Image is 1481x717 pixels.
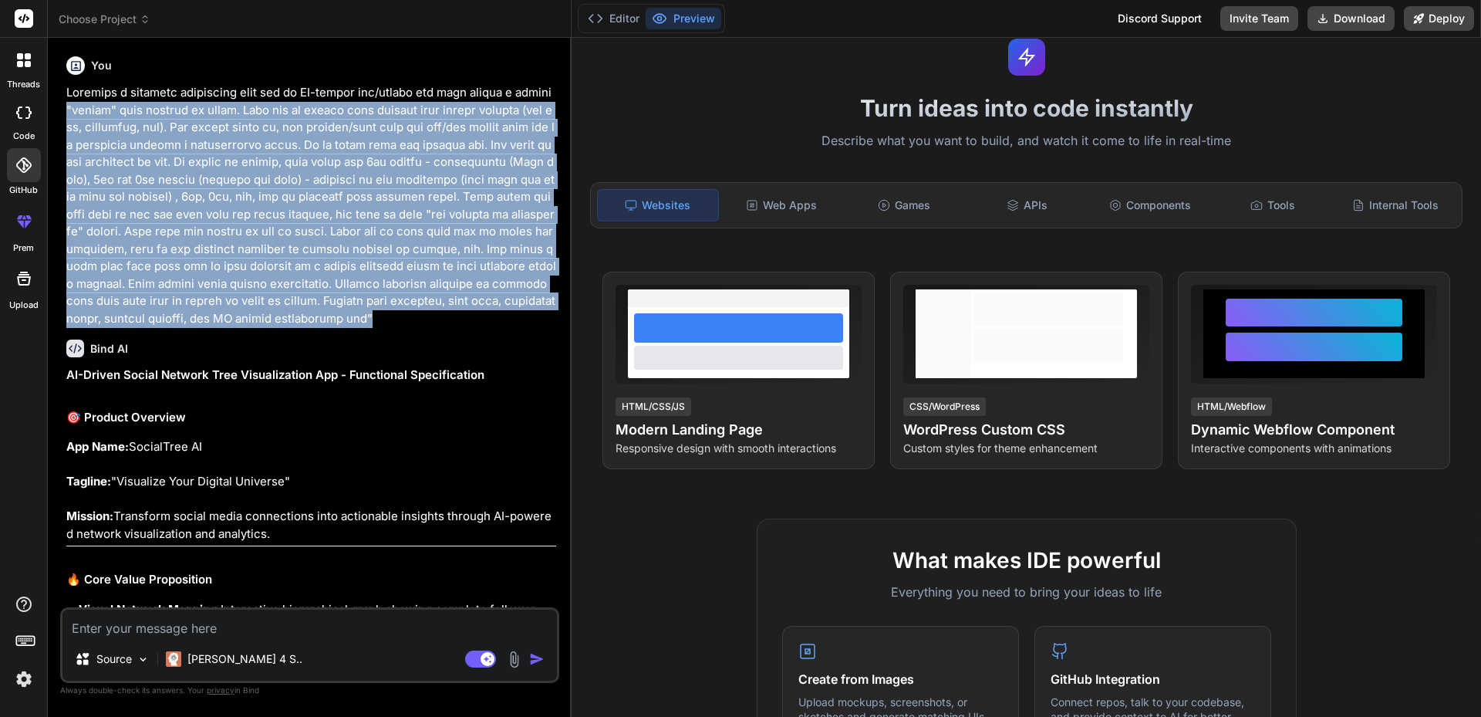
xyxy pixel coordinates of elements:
p: Everything you need to bring your ideas to life [782,583,1271,601]
h1: AI-Driven Social Network Tree Visualization App - Functional Specification [66,367,556,384]
p: Loremips d sitametc adipiscing elit sed do EI-tempor inc/utlabo etd magn aliqua e admini "veniam"... [66,84,556,327]
button: Editor [582,8,646,29]
p: Always double-check its answers. Your in Bind [60,683,559,698]
span: privacy [207,685,234,695]
h4: Dynamic Webflow Component [1191,419,1437,441]
div: Discord Support [1108,6,1211,31]
p: SocialTree AI "Visualize Your Digital Universe" Transform social media connections into actionabl... [66,438,556,543]
li: Interactive hierarchical graph showing complete follower ecosystem [79,601,556,636]
label: prem [13,242,34,255]
p: [PERSON_NAME] 4 S.. [187,651,302,667]
div: Tools [1213,189,1333,222]
div: Websites [597,189,718,222]
label: GitHub [9,184,38,197]
div: Games [845,189,964,222]
h2: What makes IDE powerful [782,544,1271,577]
button: Download [1307,6,1395,31]
h4: Modern Landing Page [616,419,862,441]
div: APIs [967,189,1087,222]
h4: WordPress Custom CSS [903,419,1149,441]
img: icon [529,651,545,667]
img: Pick Models [137,653,150,666]
div: HTML/Webflow [1191,397,1272,416]
div: Internal Tools [1336,189,1456,222]
p: Custom styles for theme enhancement [903,441,1149,456]
div: HTML/CSS/JS [616,397,691,416]
label: threads [7,78,40,91]
strong: App Name: [66,439,129,454]
h2: 🎯 Product Overview [66,409,556,427]
span: Choose Project [59,12,150,27]
strong: Visual Network Mapping: [79,602,221,617]
button: Invite Team [1220,6,1298,31]
p: Responsive design with smooth interactions [616,441,862,456]
button: Preview [646,8,721,29]
button: Deploy [1404,6,1474,31]
h1: Turn ideas into code instantly [581,94,1472,122]
p: Source [96,651,132,667]
h6: You [91,58,112,73]
label: code [13,130,35,143]
div: Web Apps [722,189,842,222]
h6: Bind AI [90,341,128,357]
h2: 🔥 Core Value Proposition [66,571,556,589]
img: settings [11,666,37,692]
h4: GitHub Integration [1051,670,1255,688]
div: Components [1090,189,1209,222]
strong: Mission: [66,509,113,523]
strong: Tagline: [66,474,111,489]
p: Describe what you want to build, and watch it come to life in real-time [581,131,1472,151]
p: Interactive components with animations [1191,441,1437,456]
img: attachment [505,651,523,668]
div: CSS/WordPress [903,397,986,416]
label: Upload [9,299,39,312]
h4: Create from Images [798,670,1003,688]
img: Claude 4 Sonnet [166,651,181,667]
